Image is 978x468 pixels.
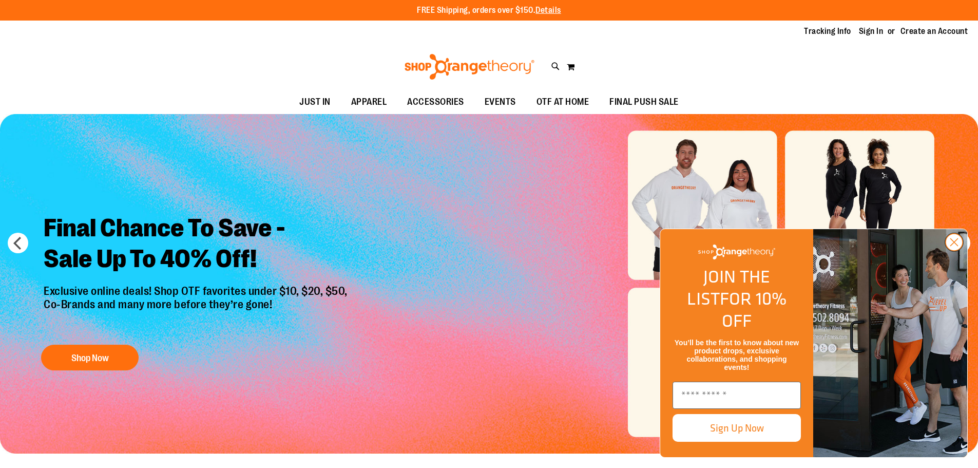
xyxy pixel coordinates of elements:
[526,90,600,114] a: OTF AT HOME
[900,26,968,37] a: Create an Account
[698,245,775,259] img: Shop Orangetheory
[289,90,341,114] a: JUST IN
[474,90,526,114] a: EVENTS
[599,90,689,114] a: FINAL PUSH SALE
[407,90,464,114] span: ACCESSORIES
[536,90,589,114] span: OTF AT HOME
[36,205,358,285] h2: Final Chance To Save - Sale Up To 40% Off!
[351,90,387,114] span: APPAREL
[945,233,964,252] button: Close dialog
[687,264,770,311] span: JOIN THE LIST
[8,233,28,253] button: prev
[673,382,801,409] input: Enter email
[417,5,561,16] p: FREE Shipping, orders over $150.
[804,26,851,37] a: Tracking Info
[36,285,358,335] p: Exclusive online deals! Shop OTF favorites under $10, $20, $50, Co-Brands and many more before th...
[36,205,358,376] a: Final Chance To Save -Sale Up To 40% Off! Exclusive online deals! Shop OTF favorites under $10, $...
[403,54,536,80] img: Shop Orangetheory
[535,6,561,15] a: Details
[41,345,139,370] button: Shop Now
[859,26,884,37] a: Sign In
[341,90,397,114] a: APPAREL
[673,414,801,442] button: Sign Up Now
[675,339,799,371] span: You’ll be the first to know about new product drops, exclusive collaborations, and shopping events!
[299,90,331,114] span: JUST IN
[609,90,679,114] span: FINAL PUSH SALE
[485,90,516,114] span: EVENTS
[649,218,978,468] div: FLYOUT Form
[813,229,967,457] img: Shop Orangtheory
[397,90,474,114] a: ACCESSORIES
[720,286,787,333] span: FOR 10% OFF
